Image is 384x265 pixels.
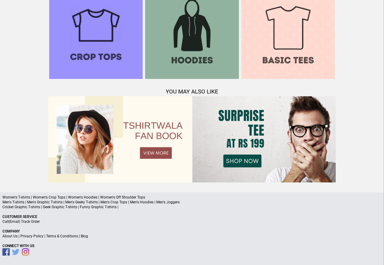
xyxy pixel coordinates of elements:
[2,214,382,219] p: Customer Service
[2,234,18,238] a: About Us
[81,234,88,238] a: Blog
[2,205,382,209] p: Cricket Graphic T-shirts | Geek Graphic T-shirts | Funny Graphic T-shirts |
[10,219,19,224] a: Email
[2,234,382,239] p: | | |
[46,234,78,238] a: Terms & Conditions
[2,219,382,224] p: | |
[2,243,382,248] p: Connect With Us
[20,234,43,238] a: Privacy Policy
[21,219,40,224] a: Track Order
[166,88,218,95] span: YOU MAY ALSO LIKE
[2,200,382,205] p: Men's T-shirts | Men's Graphic T-shirts | Men's Geeky T-shirts | Men's Crop Tops | Men's Hoodies ...
[2,229,382,234] p: Company
[2,195,382,200] p: Women's T-shirts | Women's Crop Tops | Women's Hoodies | Women's Off Shoulder Tops
[2,219,9,224] a: Call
